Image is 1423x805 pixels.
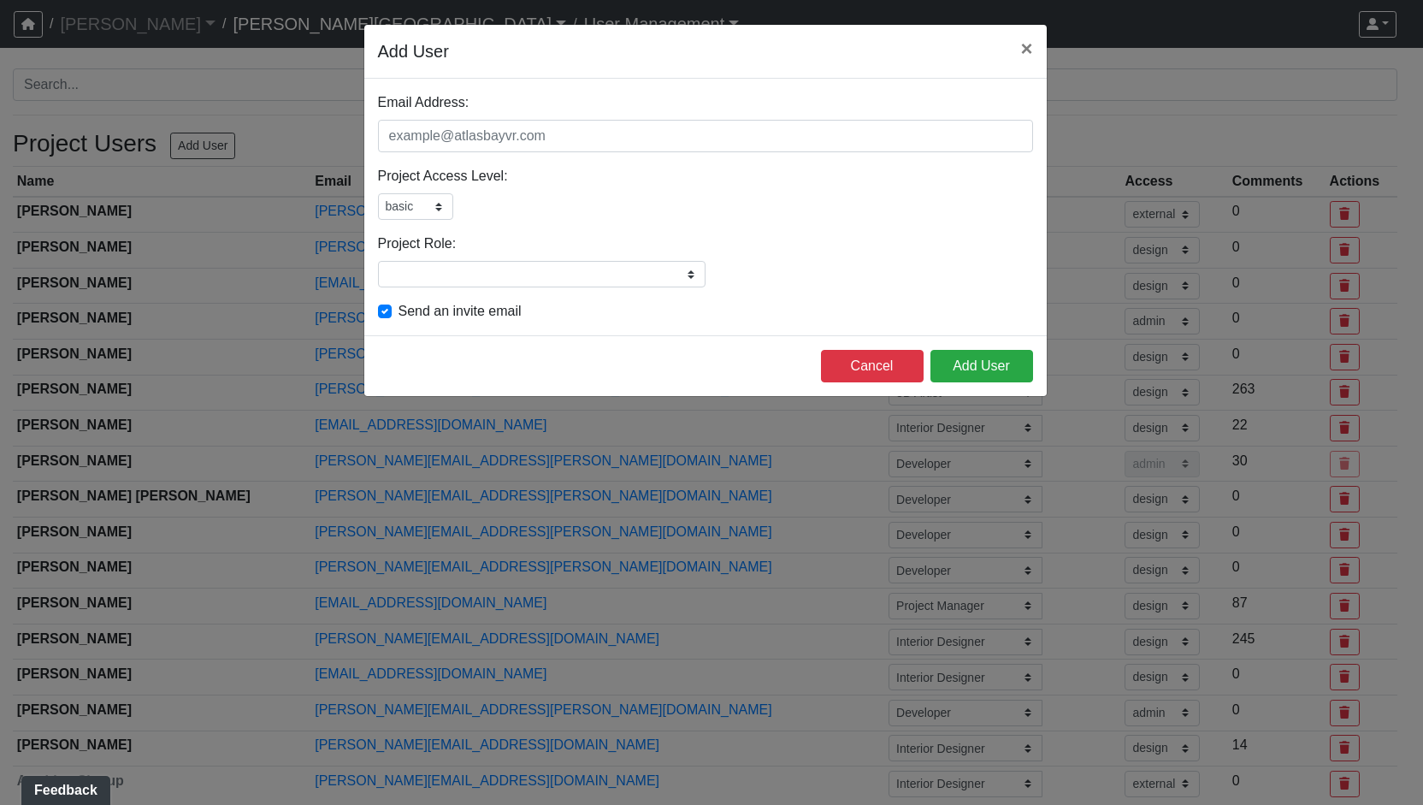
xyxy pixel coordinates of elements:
[378,38,449,64] h5: Add User
[930,350,1033,382] button: Add User
[13,771,114,805] iframe: Ybug feedback widget
[821,350,924,382] button: Cancel
[378,120,1033,152] input: example@atlasbayvr.com
[378,166,508,186] label: Project Access Level:
[399,301,522,322] label: Send an invite email
[378,193,453,220] select: Is an internal reviewer who should not see revisions during design iteration (ex. managing direct...
[378,92,469,113] label: Email Address:
[378,234,457,254] label: Project Role:
[1007,25,1046,73] button: ×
